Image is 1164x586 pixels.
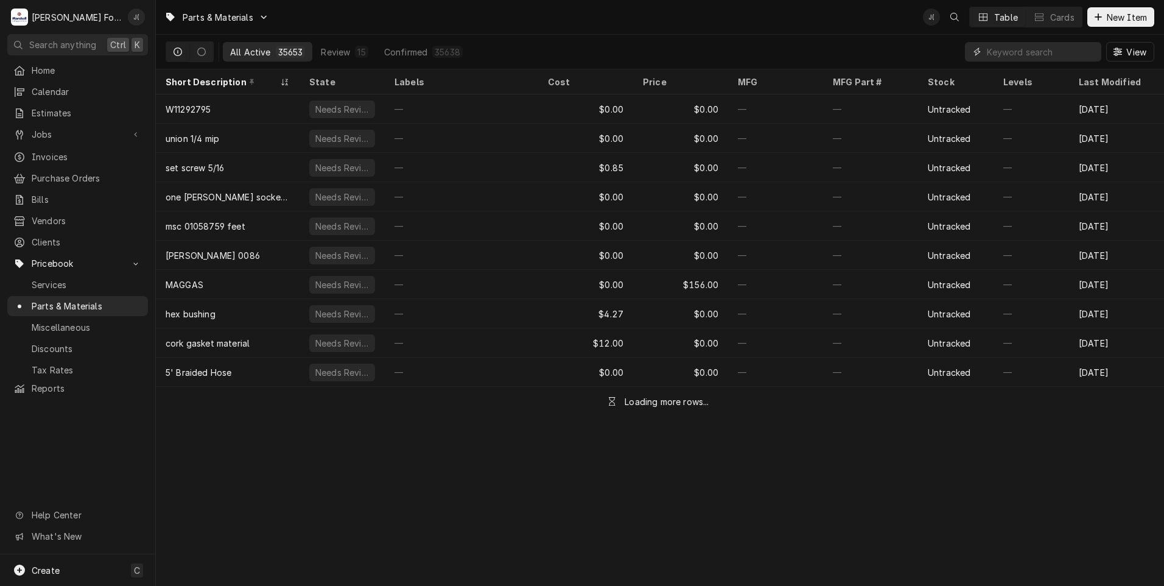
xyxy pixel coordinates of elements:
[32,128,124,141] span: Jobs
[7,189,148,210] a: Bills
[7,168,148,188] a: Purchase Orders
[1069,299,1164,328] div: [DATE]
[1104,11,1149,24] span: New Item
[32,530,141,543] span: What's New
[728,211,823,241] div: —
[823,124,918,153] div: —
[7,275,148,295] a: Services
[994,153,1069,182] div: —
[538,182,633,211] div: $0.00
[987,42,1095,62] input: Keyword search
[166,191,290,203] div: one [PERSON_NAME] socket assembly with bulb
[625,395,709,408] div: Loading more rows...
[1069,328,1164,358] div: [DATE]
[1106,42,1154,62] button: View
[314,220,370,233] div: Needs Review
[166,249,260,262] div: [PERSON_NAME] 0086
[314,161,370,174] div: Needs Review
[994,11,1018,24] div: Table
[928,308,970,320] div: Untracked
[1124,46,1149,58] span: View
[994,182,1069,211] div: —
[7,378,148,398] a: Reports
[32,278,142,291] span: Services
[314,308,370,320] div: Needs Review
[1003,76,1057,88] div: Levels
[230,46,271,58] div: All Active
[183,11,253,24] span: Parts & Materials
[1087,7,1154,27] button: New Item
[166,220,245,233] div: msc 01058759 feet
[32,85,142,98] span: Calendar
[29,38,96,51] span: Search anything
[728,241,823,270] div: —
[633,153,728,182] div: $0.00
[314,278,370,291] div: Needs Review
[385,358,538,387] div: —
[7,253,148,274] a: Go to Pricebook
[314,191,370,203] div: Needs Review
[928,337,970,350] div: Untracked
[548,76,621,88] div: Cost
[128,9,145,26] div: Jeff Debigare (109)'s Avatar
[314,103,370,116] div: Needs Review
[110,38,126,51] span: Ctrl
[928,103,970,116] div: Untracked
[7,360,148,380] a: Tax Rates
[633,299,728,328] div: $0.00
[633,211,728,241] div: $0.00
[928,191,970,203] div: Untracked
[32,509,141,521] span: Help Center
[1069,94,1164,124] div: [DATE]
[32,236,142,249] span: Clients
[166,132,219,145] div: union 1/4 mip
[385,328,538,358] div: —
[994,270,1069,299] div: —
[928,220,970,233] div: Untracked
[928,161,970,174] div: Untracked
[945,7,964,27] button: Open search
[823,211,918,241] div: —
[994,241,1069,270] div: —
[7,103,148,123] a: Estimates
[923,9,940,26] div: J(
[823,358,918,387] div: —
[314,132,370,145] div: Needs Review
[643,76,716,88] div: Price
[32,257,124,270] span: Pricebook
[994,328,1069,358] div: —
[633,182,728,211] div: $0.00
[823,241,918,270] div: —
[314,337,370,350] div: Needs Review
[928,249,970,262] div: Untracked
[633,270,728,299] div: $156.00
[32,321,142,334] span: Miscellaneous
[994,124,1069,153] div: —
[823,328,918,358] div: —
[728,328,823,358] div: —
[166,278,203,291] div: MAGGAS
[321,46,350,58] div: Review
[134,564,140,577] span: C
[994,358,1069,387] div: —
[7,124,148,144] a: Go to Jobs
[385,270,538,299] div: —
[166,76,278,88] div: Short Description
[633,241,728,270] div: $0.00
[928,366,970,379] div: Untracked
[314,366,370,379] div: Needs Review
[32,342,142,355] span: Discounts
[11,9,28,26] div: M
[633,94,728,124] div: $0.00
[7,339,148,359] a: Discounts
[385,94,538,124] div: —
[633,358,728,387] div: $0.00
[7,296,148,316] a: Parts & Materials
[385,124,538,153] div: —
[7,147,148,167] a: Invoices
[1069,182,1164,211] div: [DATE]
[538,358,633,387] div: $0.00
[823,299,918,328] div: —
[32,364,142,376] span: Tax Rates
[32,64,142,77] span: Home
